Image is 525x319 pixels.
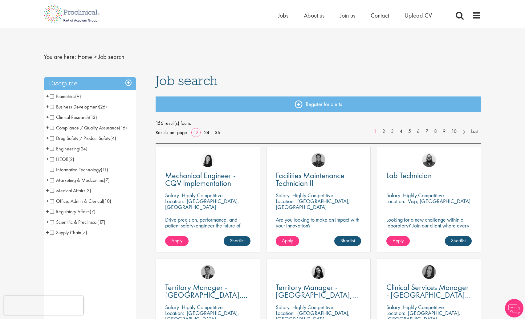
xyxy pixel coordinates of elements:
[165,309,184,317] span: Location:
[468,128,481,135] a: Last
[505,299,523,317] img: Chatbot
[405,128,414,135] a: 5
[50,219,105,225] span: Scientific & Preclinical
[386,282,471,308] span: Clinical Services Manager - [GEOGRAPHIC_DATA], [GEOGRAPHIC_DATA]
[171,237,182,244] span: Apply
[202,129,211,136] a: 24
[46,175,49,185] span: +
[276,170,344,188] span: Facilities Maintenance Technician II
[386,304,400,311] span: Salary
[46,102,49,111] span: +
[182,304,223,311] p: Highly Competitive
[156,96,482,112] a: Register for alerts
[50,145,87,152] span: Engineering
[276,192,290,199] span: Salary
[386,170,432,181] span: Lab Technician
[386,172,472,179] a: Lab Technician
[50,156,68,162] span: HEOR
[50,156,74,162] span: HEOR
[405,11,432,19] a: Upload CV
[334,236,361,246] a: Shortlist
[50,114,89,121] span: Clinical Research
[156,119,482,128] span: 156 result(s) found
[156,128,187,137] span: Results per page
[46,228,49,237] span: +
[50,177,104,183] span: Marketing & Medcomms
[50,93,75,100] span: Biometrics
[50,135,116,141] span: Drug Safety / Product Safety
[440,128,449,135] a: 9
[156,72,218,89] span: Job search
[50,125,119,131] span: Compliance / Quality Assurance
[46,196,49,206] span: +
[68,156,74,162] span: (2)
[46,133,49,143] span: +
[448,128,460,135] a: 10
[311,153,325,167] img: Mike Raletz
[386,217,472,234] p: Looking for a new challenge within a laboratory? Join our client where every experiment brings us...
[213,129,222,136] a: 36
[282,237,293,244] span: Apply
[165,236,189,246] a: Apply
[386,284,472,299] a: Clinical Services Manager - [GEOGRAPHIC_DATA], [GEOGRAPHIC_DATA]
[46,112,49,122] span: +
[408,198,470,205] p: Visp, [GEOGRAPHIC_DATA]
[94,53,97,61] span: >
[431,128,440,135] a: 8
[104,177,110,183] span: (7)
[278,11,288,19] a: Jobs
[46,144,49,153] span: +
[101,166,108,173] span: (11)
[304,11,324,19] a: About us
[422,265,436,279] a: Anna Klemencic
[50,104,99,110] span: Business Development
[386,198,405,205] span: Location:
[46,92,49,101] span: +
[50,219,97,225] span: Scientific & Preclinical
[191,129,201,136] a: 12
[50,114,97,121] span: Clinical Research
[85,187,91,194] span: (3)
[165,284,250,299] a: Territory Manager - [GEOGRAPHIC_DATA], [GEOGRAPHIC_DATA]
[201,265,215,279] img: Carl Gbolade
[44,53,76,61] span: You are here:
[50,187,91,194] span: Medical Affairs
[422,128,431,135] a: 7
[46,123,49,132] span: +
[276,236,299,246] a: Apply
[50,135,110,141] span: Drug Safety / Product Safety
[50,208,96,215] span: Regulatory Affairs
[422,153,436,167] a: Ashley Bennett
[311,265,325,279] img: Indre Stankeviciute
[97,219,105,225] span: (17)
[50,104,107,110] span: Business Development
[81,229,87,236] span: (7)
[46,154,49,164] span: +
[386,236,410,246] a: Apply
[224,236,250,246] a: Shortlist
[50,125,127,131] span: Compliance / Quality Assurance
[50,145,79,152] span: Engineering
[276,304,290,311] span: Salary
[165,170,236,188] span: Mechanical Engineer - CQV Implementation
[276,198,295,205] span: Location:
[4,296,83,315] iframe: reCAPTCHA
[98,53,124,61] span: Job search
[201,153,215,167] img: Numhom Sudsok
[386,192,400,199] span: Salary
[165,172,250,187] a: Mechanical Engineer - CQV Implementation
[388,128,397,135] a: 3
[340,11,355,19] span: Join us
[50,198,111,204] span: Office, Admin & Clerical
[165,192,179,199] span: Salary
[103,198,111,204] span: (10)
[276,284,361,299] a: Territory Manager - [GEOGRAPHIC_DATA], [GEOGRAPHIC_DATA], [GEOGRAPHIC_DATA], [GEOGRAPHIC_DATA]
[276,198,350,211] p: [GEOGRAPHIC_DATA], [GEOGRAPHIC_DATA]
[276,309,295,317] span: Location:
[371,11,389,19] span: Contact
